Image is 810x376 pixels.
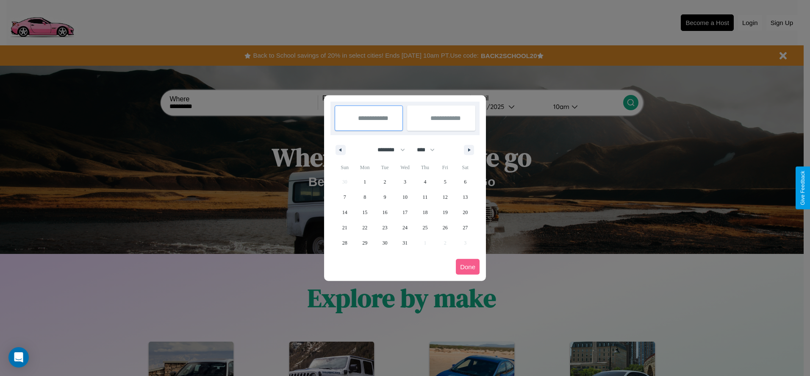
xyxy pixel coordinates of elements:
button: 28 [335,235,355,251]
span: 31 [402,235,408,251]
button: 17 [395,205,415,220]
span: 20 [463,205,468,220]
button: Done [456,259,480,275]
button: 25 [415,220,435,235]
button: 12 [435,189,455,205]
button: 21 [335,220,355,235]
button: 31 [395,235,415,251]
span: 30 [383,235,388,251]
span: 6 [464,174,466,189]
button: 23 [375,220,395,235]
button: 14 [335,205,355,220]
span: 28 [342,235,347,251]
div: Open Intercom Messenger [8,347,29,368]
button: 20 [455,205,475,220]
button: 4 [415,174,435,189]
span: 22 [362,220,367,235]
span: 27 [463,220,468,235]
span: 19 [443,205,448,220]
span: 15 [362,205,367,220]
span: 10 [402,189,408,205]
button: 18 [415,205,435,220]
button: 5 [435,174,455,189]
span: 16 [383,205,388,220]
span: Wed [395,161,415,174]
button: 19 [435,205,455,220]
span: 5 [444,174,447,189]
button: 29 [355,235,374,251]
button: 9 [375,189,395,205]
span: 26 [443,220,448,235]
span: 11 [423,189,428,205]
span: 23 [383,220,388,235]
span: Thu [415,161,435,174]
span: 4 [424,174,426,189]
button: 3 [395,174,415,189]
button: 10 [395,189,415,205]
span: Tue [375,161,395,174]
button: 13 [455,189,475,205]
span: Sun [335,161,355,174]
button: 1 [355,174,374,189]
button: 27 [455,220,475,235]
span: 2 [384,174,386,189]
button: 30 [375,235,395,251]
span: 9 [384,189,386,205]
span: 18 [422,205,427,220]
button: 7 [335,189,355,205]
span: 3 [404,174,406,189]
span: 29 [362,235,367,251]
span: 7 [344,189,346,205]
div: Give Feedback [800,171,806,205]
span: 14 [342,205,347,220]
button: 2 [375,174,395,189]
span: 13 [463,189,468,205]
span: 24 [402,220,408,235]
button: 24 [395,220,415,235]
span: 17 [402,205,408,220]
span: Sat [455,161,475,174]
button: 6 [455,174,475,189]
button: 8 [355,189,374,205]
button: 26 [435,220,455,235]
button: 16 [375,205,395,220]
span: Fri [435,161,455,174]
span: 21 [342,220,347,235]
span: 12 [443,189,448,205]
button: 11 [415,189,435,205]
span: 8 [363,189,366,205]
button: 22 [355,220,374,235]
button: 15 [355,205,374,220]
span: Mon [355,161,374,174]
span: 1 [363,174,366,189]
span: 25 [422,220,427,235]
